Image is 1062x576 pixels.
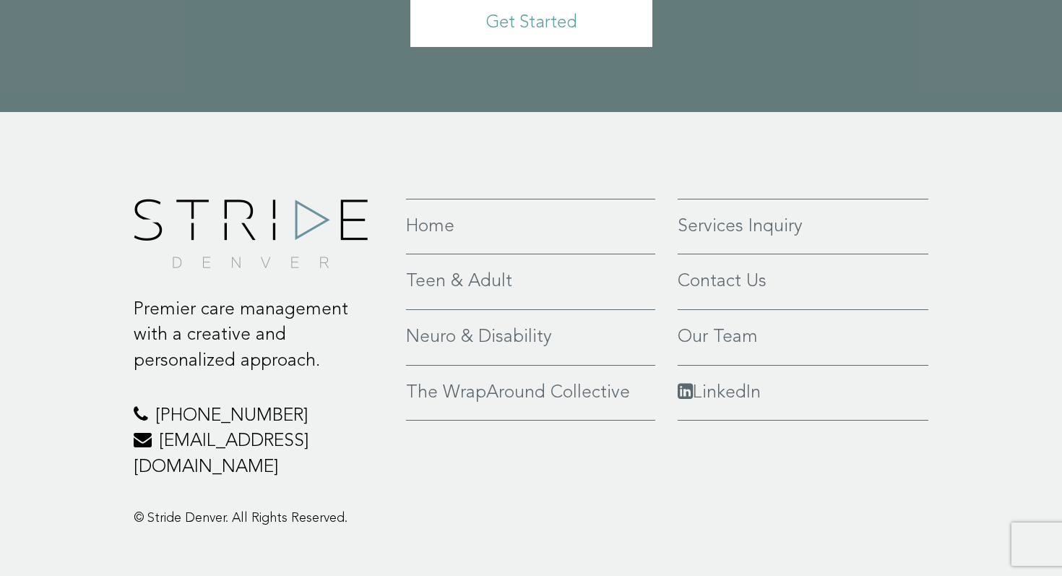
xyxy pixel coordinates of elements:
a: Services Inquiry [678,214,928,240]
p: [PHONE_NUMBER] [EMAIL_ADDRESS][DOMAIN_NAME] [134,403,384,481]
a: Teen & Adult [406,269,655,295]
a: LinkedIn [678,380,928,406]
img: footer-logo.png [134,199,368,268]
a: The WrapAround Collective [406,380,655,406]
p: Premier care management with a creative and personalized approach. [134,297,384,374]
span: © Stride Denver. All Rights Reserved. [134,512,347,525]
a: Contact Us [678,269,928,295]
a: Neuro & Disability [406,324,655,351]
a: Home [406,214,655,240]
a: Our Team [678,324,928,351]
